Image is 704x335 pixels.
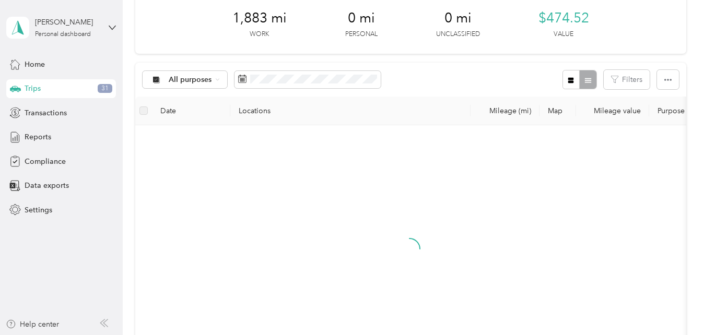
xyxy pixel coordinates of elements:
[471,97,539,125] th: Mileage (mi)
[6,319,59,330] button: Help center
[35,31,91,38] div: Personal dashboard
[25,83,41,94] span: Trips
[169,76,212,83] span: All purposes
[250,30,269,39] p: Work
[348,10,375,27] span: 0 mi
[230,97,471,125] th: Locations
[345,30,378,39] p: Personal
[538,10,589,27] span: $474.52
[604,70,650,89] button: Filters
[98,84,112,93] span: 31
[554,30,573,39] p: Value
[25,156,66,167] span: Compliance
[152,97,230,125] th: Date
[539,97,576,125] th: Map
[646,277,704,335] iframe: Everlance-gr Chat Button Frame
[25,180,69,191] span: Data exports
[35,17,100,28] div: [PERSON_NAME]
[576,97,649,125] th: Mileage value
[25,59,45,70] span: Home
[25,107,67,118] span: Transactions
[232,10,287,27] span: 1,883 mi
[25,131,51,142] span: Reports
[25,205,52,216] span: Settings
[444,10,472,27] span: 0 mi
[436,30,480,39] p: Unclassified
